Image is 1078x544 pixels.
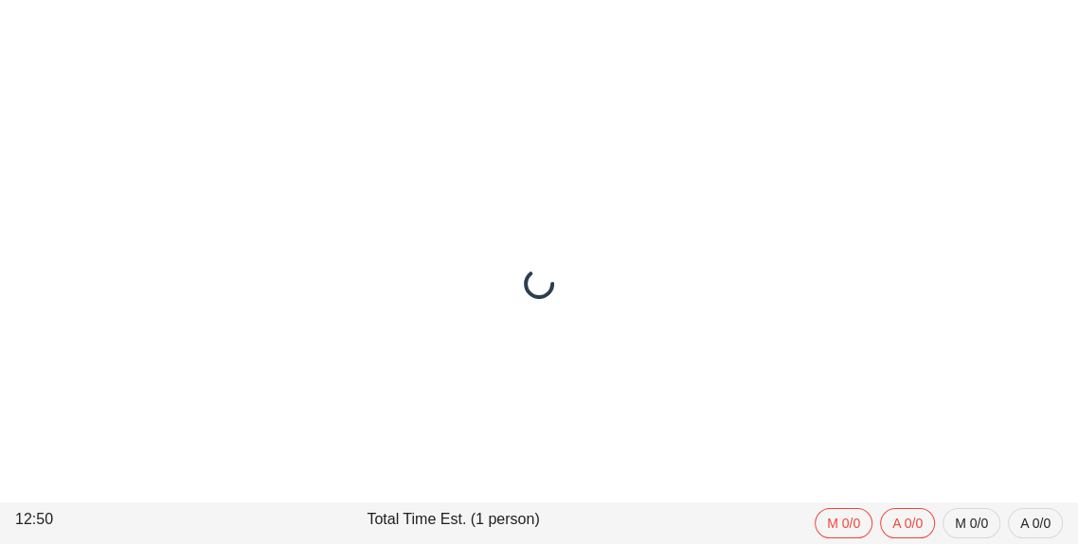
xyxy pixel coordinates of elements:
div: Total Time Est. (1 person) [363,504,714,542]
span: M 0/0 [955,509,988,537]
div: 12:50 [11,504,363,542]
span: A 0/0 [892,509,923,537]
span: A 0/0 [1020,509,1051,537]
span: M 0/0 [827,509,860,537]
